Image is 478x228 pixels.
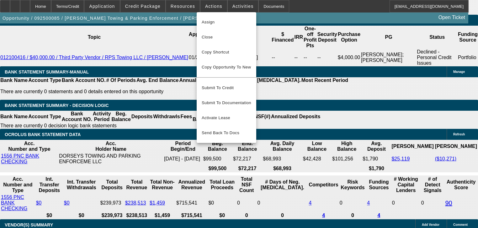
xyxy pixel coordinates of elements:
span: Submit To Credit [202,84,251,92]
span: Submit To Documentation [202,99,251,107]
span: Copy Shortcut [202,48,251,56]
span: Copy Opportunity To New [202,65,251,69]
span: Close [202,33,251,41]
span: Activate Lease [202,114,251,122]
span: Send Back To Docs [202,129,251,137]
span: Assign [202,18,251,26]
